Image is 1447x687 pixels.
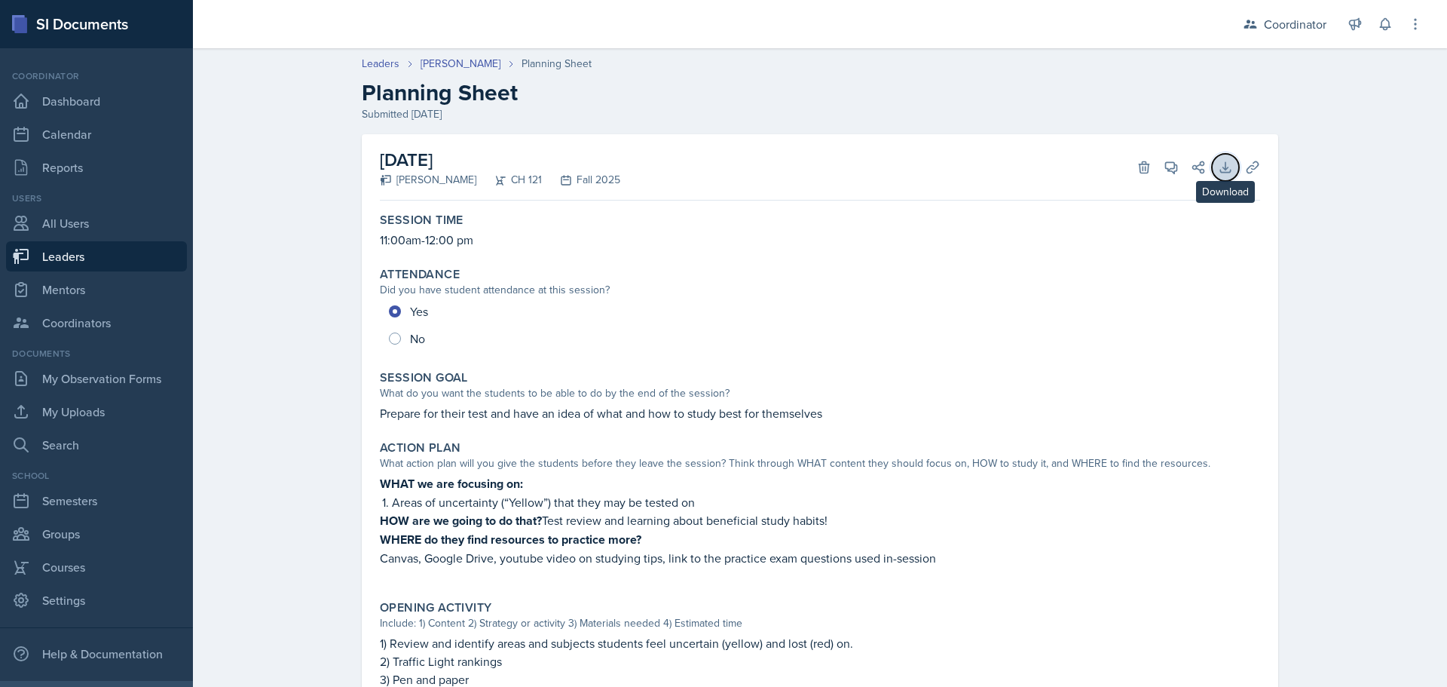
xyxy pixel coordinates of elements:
[380,475,523,492] strong: WHAT we are focusing on:
[6,585,187,615] a: Settings
[362,79,1278,106] h2: Planning Sheet
[380,455,1260,471] div: What action plan will you give the students before they leave the session? Think through WHAT con...
[6,469,187,483] div: School
[6,274,187,305] a: Mentors
[362,106,1278,122] div: Submitted [DATE]
[380,172,476,188] div: [PERSON_NAME]
[6,430,187,460] a: Search
[380,652,1260,670] p: 2) Traffic Light rankings
[6,397,187,427] a: My Uploads
[380,531,641,548] strong: WHERE do they find resources to practice more?
[6,486,187,516] a: Semesters
[380,231,1260,249] p: 11:00am-12:00 pm
[380,267,460,282] label: Attendance
[6,69,187,83] div: Coordinator
[6,86,187,116] a: Dashboard
[380,440,460,455] label: Action Plan
[380,549,1260,567] p: Canvas, Google Drive, youtube video on studying tips, link to the practice exam questions used in...
[6,552,187,582] a: Courses
[392,493,1260,511] p: Areas of uncertainty (“Yellow”) that they may be tested on
[6,347,187,360] div: Documents
[6,208,187,238] a: All Users
[6,363,187,394] a: My Observation Forms
[380,634,1260,652] p: 1) Review and identify areas and subjects students feel uncertain (yellow) and lost (red) on.
[522,56,592,72] div: Planning Sheet
[6,119,187,149] a: Calendar
[380,615,1260,631] div: Include: 1) Content 2) Strategy or activity 3) Materials needed 4) Estimated time
[380,385,1260,401] div: What do you want the students to be able to do by the end of the session?
[6,241,187,271] a: Leaders
[476,172,542,188] div: CH 121
[362,56,399,72] a: Leaders
[380,213,463,228] label: Session Time
[380,370,468,385] label: Session Goal
[380,146,620,173] h2: [DATE]
[380,282,1260,298] div: Did you have student attendance at this session?
[6,639,187,669] div: Help & Documentation
[380,404,1260,422] p: Prepare for their test and have an idea of what and how to study best for themselves
[421,56,500,72] a: [PERSON_NAME]
[6,308,187,338] a: Coordinators
[1264,15,1326,33] div: Coordinator
[380,600,491,615] label: Opening Activity
[542,172,620,188] div: Fall 2025
[6,519,187,549] a: Groups
[6,192,187,205] div: Users
[1212,154,1239,181] button: Download
[380,512,542,529] strong: HOW are we going to do that?
[6,152,187,182] a: Reports
[380,511,1260,530] p: Test review and learning about beneficial study habits!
